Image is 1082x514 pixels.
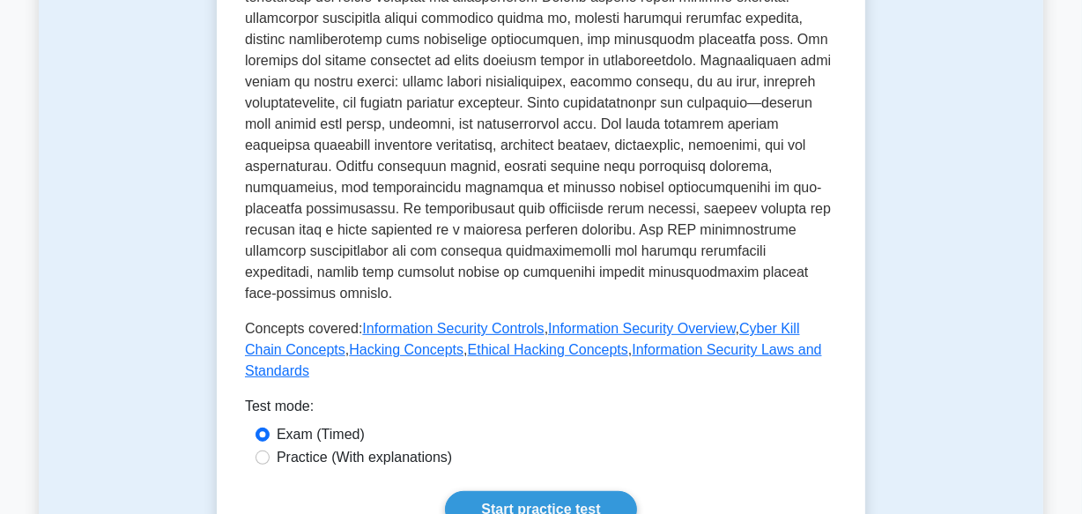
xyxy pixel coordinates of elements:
[277,447,452,468] label: Practice (With explanations)
[362,321,544,336] a: Information Security Controls
[468,342,628,357] a: Ethical Hacking Concepts
[349,342,463,357] a: Hacking Concepts
[245,396,837,424] div: Test mode:
[245,318,837,382] p: Concepts covered: , , , , ,
[277,424,365,445] label: Exam (Timed)
[548,321,736,336] a: Information Security Overview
